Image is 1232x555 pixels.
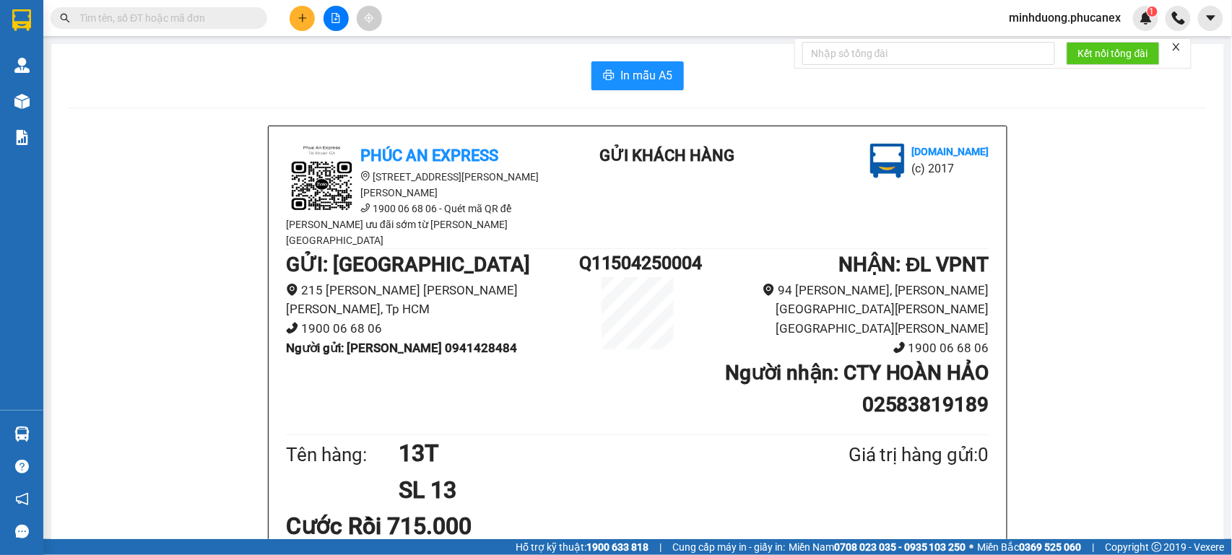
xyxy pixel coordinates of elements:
[778,440,989,470] div: Giá trị hàng gửi: 0
[998,9,1133,27] span: minhduong.phucanex
[586,541,648,553] strong: 1900 633 818
[1205,12,1218,25] span: caret-down
[357,6,382,31] button: aim
[14,130,30,145] img: solution-icon
[14,94,30,109] img: warehouse-icon
[331,13,341,23] span: file-add
[364,13,374,23] span: aim
[286,144,358,216] img: logo.jpg
[286,341,517,355] b: Người gửi : [PERSON_NAME] 0941428484
[1148,6,1158,17] sup: 1
[286,319,579,338] li: 1900 06 68 06
[1172,12,1185,25] img: phone-icon
[834,541,966,553] strong: 0708 023 035 - 0935 103 250
[286,508,518,544] div: Cước Rồi 715.000
[1078,45,1148,61] span: Kết nối tổng đài
[286,253,530,276] b: GỬI : [GEOGRAPHIC_DATA]
[970,544,974,550] span: ⚪️
[802,42,1055,65] input: Nhập số tổng đài
[620,66,672,84] span: In mẫu A5
[15,460,29,473] span: question-circle
[912,159,989,178] li: (c) 2017
[1067,42,1160,65] button: Kết nối tổng đài
[1171,42,1181,52] span: close
[286,322,298,334] span: phone
[1140,12,1153,25] img: icon-new-feature
[12,9,31,31] img: logo-vxr
[1020,541,1082,553] strong: 0369 525 060
[912,146,989,157] b: [DOMAIN_NAME]
[286,169,546,201] li: [STREET_ADDRESS][PERSON_NAME][PERSON_NAME]
[763,284,775,296] span: environment
[696,281,989,338] li: 94 [PERSON_NAME], [PERSON_NAME][GEOGRAPHIC_DATA][PERSON_NAME][GEOGRAPHIC_DATA][PERSON_NAME]
[79,10,250,26] input: Tìm tên, số ĐT hoặc mã đơn
[290,6,315,31] button: plus
[399,472,778,508] h1: SL 13
[15,492,29,506] span: notification
[360,147,498,165] b: Phúc An Express
[599,147,734,165] b: Gửi khách hàng
[789,539,966,555] span: Miền Nam
[60,13,70,23] span: search
[725,361,989,416] b: Người nhận : CTY HOÀN HẢO 02583819189
[870,144,905,178] img: logo.jpg
[15,525,29,538] span: message
[360,203,370,213] span: phone
[298,13,308,23] span: plus
[14,58,30,73] img: warehouse-icon
[1093,539,1095,555] span: |
[14,427,30,442] img: warehouse-icon
[399,435,778,471] h1: 13T
[286,440,399,470] div: Tên hàng:
[672,539,785,555] span: Cung cấp máy in - giấy in:
[603,69,615,83] span: printer
[516,539,648,555] span: Hỗ trợ kỹ thuật:
[286,284,298,296] span: environment
[1150,6,1155,17] span: 1
[591,61,684,90] button: printerIn mẫu A5
[324,6,349,31] button: file-add
[579,249,696,277] h1: Q11504250004
[286,201,546,248] li: 1900 06 68 06 - Quét mã QR để [PERSON_NAME] ưu đãi sớm từ [PERSON_NAME][GEOGRAPHIC_DATA]
[893,341,906,354] span: phone
[1198,6,1223,31] button: caret-down
[839,253,989,276] b: NHẬN : ĐL VPNT
[1152,542,1162,552] span: copyright
[286,281,579,319] li: 215 [PERSON_NAME] [PERSON_NAME] [PERSON_NAME], Tp HCM
[360,171,370,181] span: environment
[659,539,661,555] span: |
[978,539,1082,555] span: Miền Bắc
[696,338,989,358] li: 1900 06 68 06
